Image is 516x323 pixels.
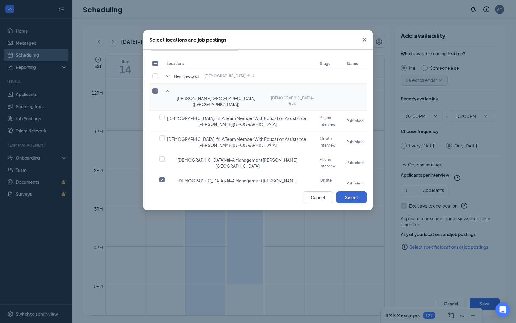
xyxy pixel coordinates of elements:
[167,136,308,148] span: [DEMOGRAPHIC_DATA]-fil-A Team Member With Education Assistance: [PERSON_NAME][GEOGRAPHIC_DATA]
[271,95,314,107] p: [DEMOGRAPHIC_DATA]-fil-A
[317,58,343,69] th: Stage
[343,58,367,69] th: Status
[167,157,308,169] span: [DEMOGRAPHIC_DATA]-fil-A Management [PERSON_NAME][GEOGRAPHIC_DATA]
[164,58,317,69] th: Locations
[320,115,336,127] span: Phone Interview
[495,302,510,317] div: Open Intercom Messenger
[320,178,336,189] span: Onsite Interview
[164,87,171,95] svg: SmallChevronUp
[167,115,308,127] span: [DEMOGRAPHIC_DATA]-fil-A Team Member With Education Assistance: [PERSON_NAME][GEOGRAPHIC_DATA]
[361,36,368,44] svg: Cross
[336,191,367,203] button: Select
[167,95,265,107] span: [PERSON_NAME][GEOGRAPHIC_DATA] ([GEOGRAPHIC_DATA])
[164,73,171,80] svg: SmallChevronDown
[320,157,336,168] span: Phone Interview
[205,73,255,79] p: [DEMOGRAPHIC_DATA]-fil-A
[346,119,364,123] span: published
[346,140,364,144] span: published
[303,191,333,203] button: Cancel
[149,37,226,43] div: Select locations and job postings
[356,30,373,50] button: Close
[174,73,199,79] span: Benchwood
[167,178,308,190] span: [DEMOGRAPHIC_DATA]-fil-A Management [PERSON_NAME][GEOGRAPHIC_DATA]
[320,136,336,147] span: Onsite Interview
[346,160,364,165] span: published
[346,181,364,186] span: published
